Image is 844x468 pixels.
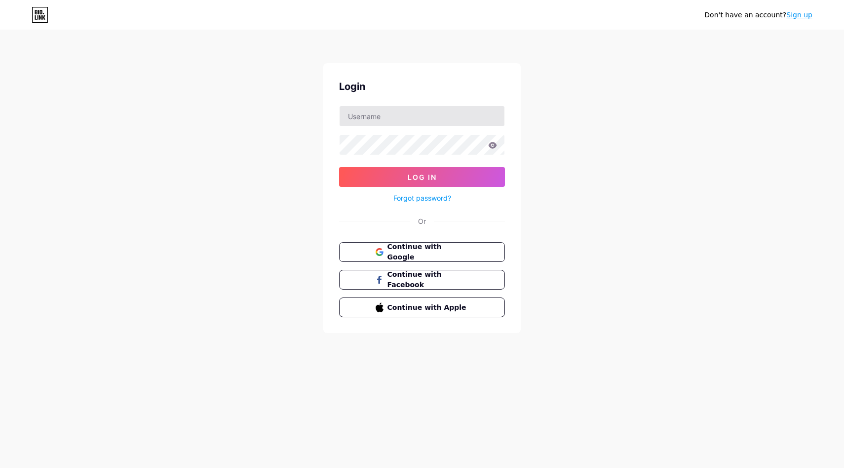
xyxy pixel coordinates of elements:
[786,11,812,19] a: Sign up
[339,167,505,187] button: Log In
[387,269,469,290] span: Continue with Facebook
[340,106,504,126] input: Username
[339,270,505,290] button: Continue with Facebook
[418,216,426,226] div: Or
[387,242,469,262] span: Continue with Google
[408,173,437,181] span: Log In
[339,298,505,317] button: Continue with Apple
[704,10,812,20] div: Don't have an account?
[387,302,469,313] span: Continue with Apple
[339,242,505,262] button: Continue with Google
[393,193,451,203] a: Forgot password?
[339,79,505,94] div: Login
